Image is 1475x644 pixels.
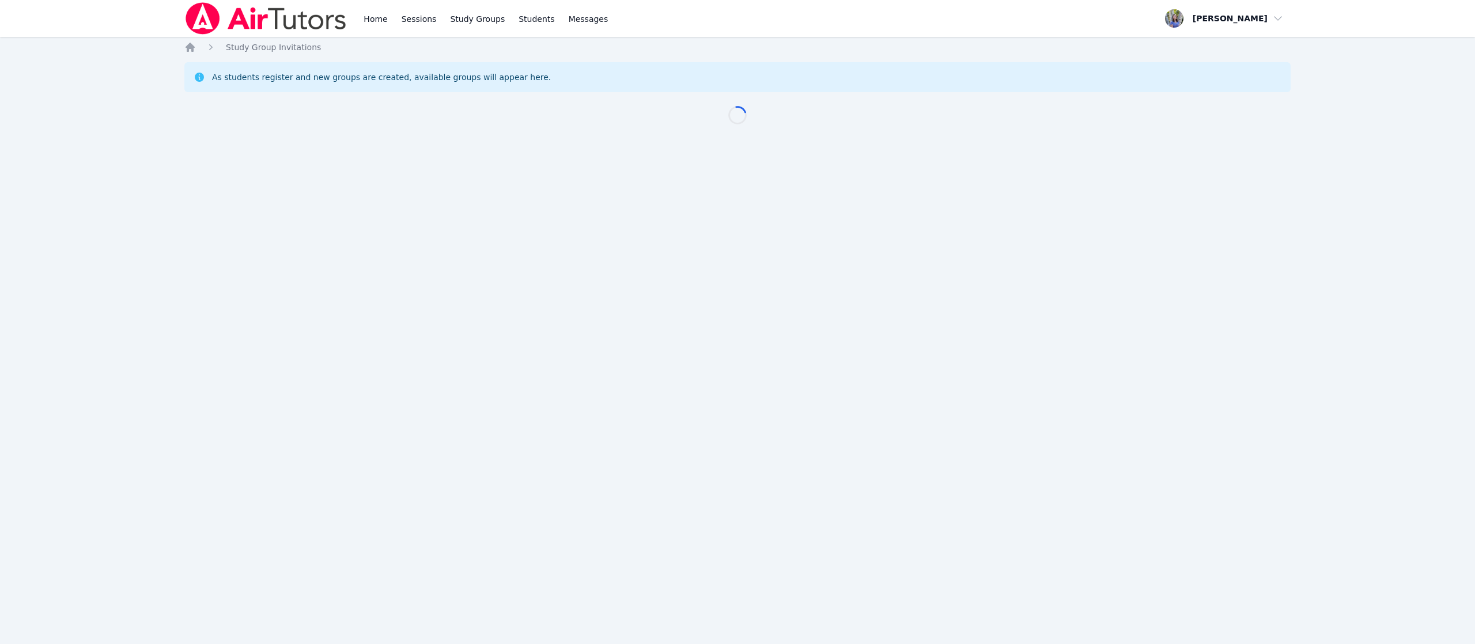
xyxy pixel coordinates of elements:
[184,2,347,35] img: Air Tutors
[569,13,608,25] span: Messages
[212,71,551,83] div: As students register and new groups are created, available groups will appear here.
[226,41,321,53] a: Study Group Invitations
[184,41,1291,53] nav: Breadcrumb
[226,43,321,52] span: Study Group Invitations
